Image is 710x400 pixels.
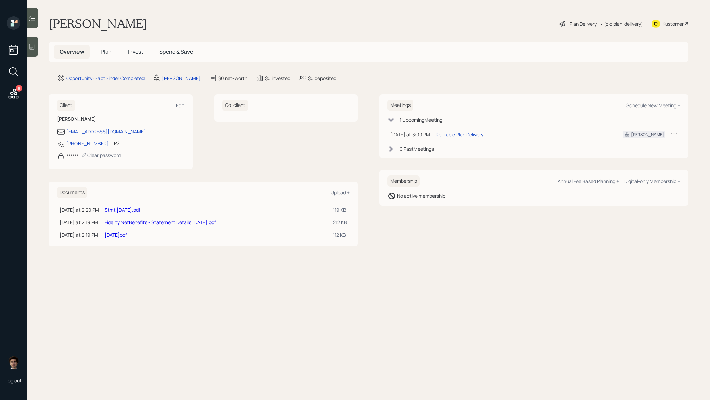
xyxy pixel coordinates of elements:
[105,219,216,226] a: Fidelity NetBenefits - Statement Details [DATE].pdf
[162,75,201,82] div: [PERSON_NAME]
[60,206,99,213] div: [DATE] at 2:20 PM
[5,377,22,384] div: Log out
[105,232,127,238] a: [DATE]pdf
[159,48,193,55] span: Spend & Save
[105,207,140,213] a: Stmt [DATE].pdf
[81,152,121,158] div: Clear password
[400,116,442,123] div: 1 Upcoming Meeting
[626,102,680,109] div: Schedule New Meeting +
[387,100,413,111] h6: Meetings
[308,75,336,82] div: $0 deposited
[176,102,184,109] div: Edit
[66,75,145,82] div: Opportunity · Fact Finder Completed
[7,356,20,369] img: harrison-schaefer-headshot-2.png
[390,131,430,138] div: [DATE] at 3:00 PM
[400,145,434,152] div: 0 Past Meeting s
[333,219,347,226] div: 212 KB
[624,178,680,184] div: Digital-only Membership +
[265,75,290,82] div: $0 invested
[16,85,22,92] div: 9
[570,20,597,27] div: Plan Delivery
[397,192,445,199] div: No active membership
[101,48,112,55] span: Plan
[333,206,347,213] div: 119 KB
[60,231,99,238] div: [DATE] at 2:19 PM
[218,75,247,82] div: $0 net-worth
[128,48,143,55] span: Invest
[60,48,84,55] span: Overview
[600,20,643,27] div: • (old plan-delivery)
[331,189,350,196] div: Upload +
[436,131,483,138] div: Retirable Plan Delivery
[333,231,347,238] div: 112 KB
[66,128,146,135] div: [EMAIL_ADDRESS][DOMAIN_NAME]
[60,219,99,226] div: [DATE] at 2:19 PM
[57,116,184,122] h6: [PERSON_NAME]
[387,175,420,187] h6: Membership
[66,140,109,147] div: [PHONE_NUMBER]
[663,20,684,27] div: Kustomer
[57,100,75,111] h6: Client
[222,100,248,111] h6: Co-client
[49,16,147,31] h1: [PERSON_NAME]
[57,187,87,198] h6: Documents
[631,132,664,138] div: [PERSON_NAME]
[558,178,619,184] div: Annual Fee Based Planning +
[114,140,123,147] div: PST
